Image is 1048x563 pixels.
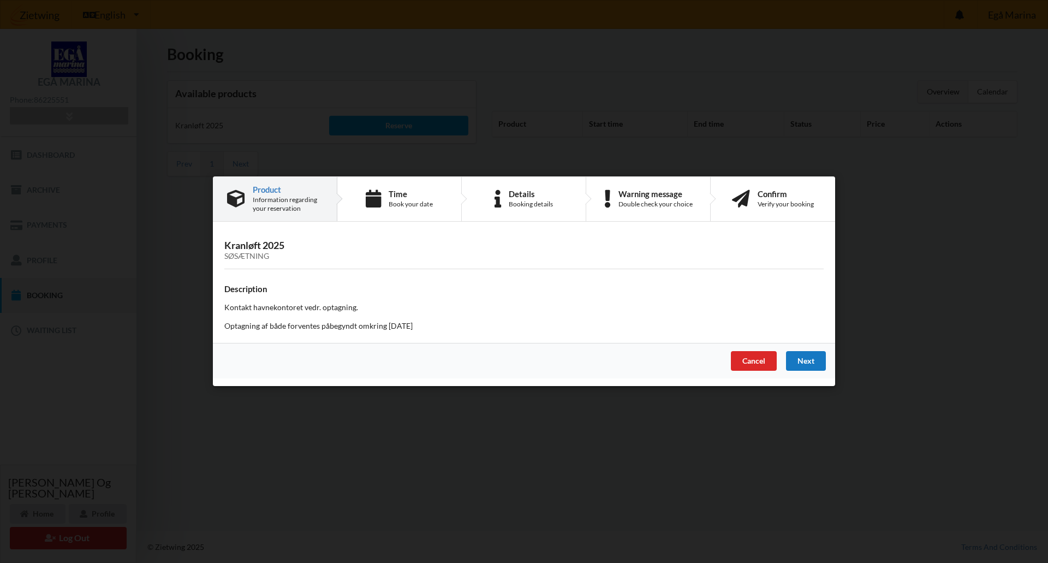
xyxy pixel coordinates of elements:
[786,352,826,371] div: Next
[389,189,433,198] div: Time
[509,200,553,209] div: Booking details
[224,303,824,313] p: Kontakt havnekontoret vedr. optagning.
[253,185,323,194] div: Product
[509,189,553,198] div: Details
[758,189,814,198] div: Confirm
[389,200,433,209] div: Book your date
[253,195,323,213] div: Information regarding your reservation
[224,240,824,262] h3: Kranløft 2025
[224,252,824,262] div: Søsætning
[224,284,824,294] h4: Description
[224,321,824,332] p: Optagning af både forventes påbegyndt omkring [DATE]
[758,200,814,209] div: Verify your booking
[618,189,693,198] div: Warning message
[731,352,777,371] div: Cancel
[618,200,693,209] div: Double check your choice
